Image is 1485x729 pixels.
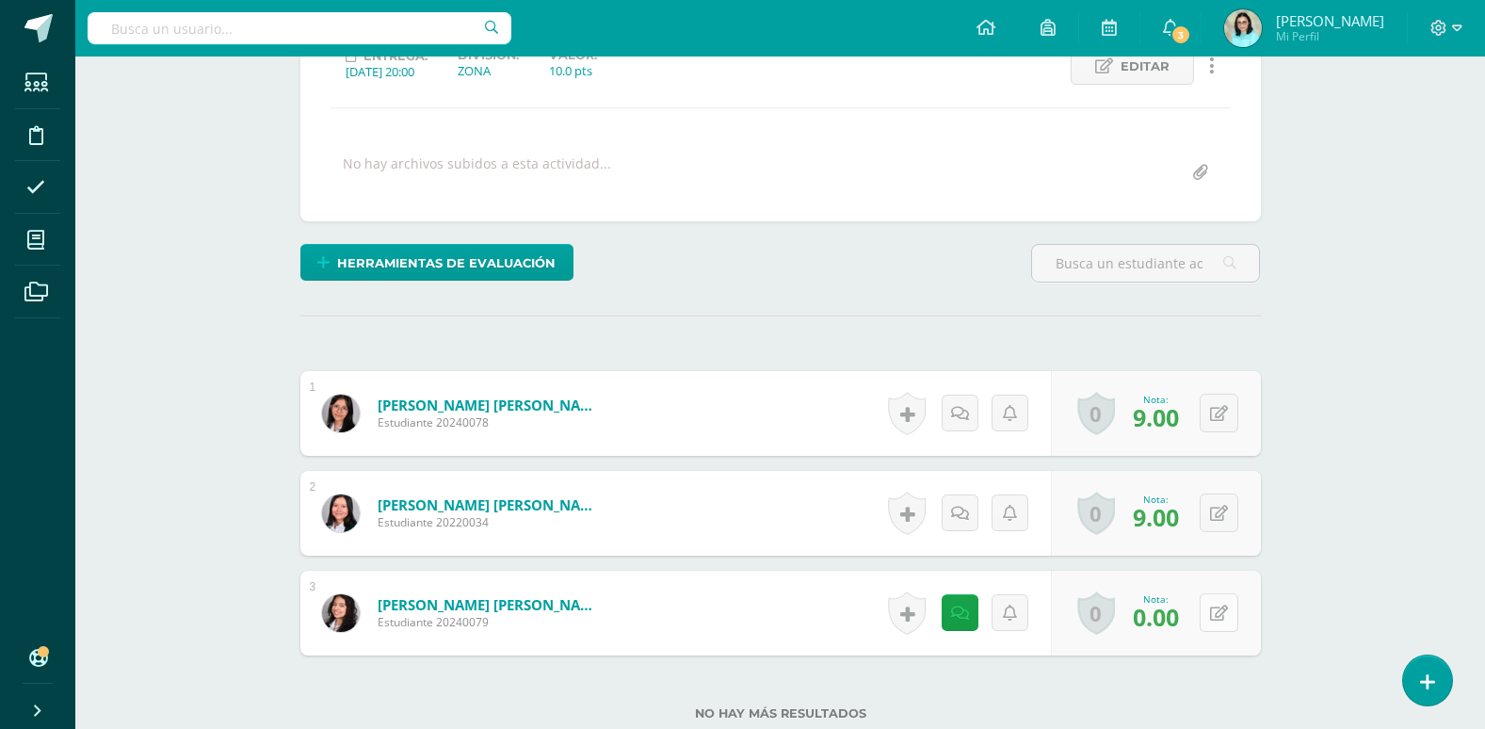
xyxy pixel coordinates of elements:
[1276,28,1384,44] span: Mi Perfil
[378,495,604,514] a: [PERSON_NAME] [PERSON_NAME]
[1170,24,1191,45] span: 3
[1133,592,1179,606] div: Nota:
[378,514,604,530] span: Estudiante 20220034
[88,12,511,44] input: Busca un usuario...
[378,414,604,430] span: Estudiante 20240078
[1276,11,1384,30] span: [PERSON_NAME]
[378,396,604,414] a: [PERSON_NAME] [PERSON_NAME]
[300,244,573,281] a: Herramientas de evaluación
[1224,9,1262,47] img: 9b40464cb3c339ba35e574c8db1485a8.png
[322,395,360,432] img: 3c2ae6a50cb8a85665a4741d1f41845c.png
[343,154,611,191] div: No hay archivos subidos a esta actividad...
[1133,501,1179,533] span: 9.00
[1077,492,1115,535] a: 0
[549,62,597,79] div: 10.0 pts
[346,63,428,80] div: [DATE] 20:00
[1077,591,1115,635] a: 0
[1133,401,1179,433] span: 9.00
[458,62,519,79] div: ZONA
[1032,245,1259,282] input: Busca un estudiante aquí...
[337,246,556,281] span: Herramientas de evaluación
[1133,601,1179,633] span: 0.00
[1077,392,1115,435] a: 0
[378,614,604,630] span: Estudiante 20240079
[1121,49,1170,84] span: Editar
[378,595,604,614] a: [PERSON_NAME] [PERSON_NAME]
[1133,393,1179,406] div: Nota:
[322,494,360,532] img: b9ee9be99e8241c430b5230f44c5ce19.png
[322,594,360,632] img: b74dfa20c5b0a76527dee61c3645e0b3.png
[1133,493,1179,506] div: Nota:
[300,706,1261,721] label: No hay más resultados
